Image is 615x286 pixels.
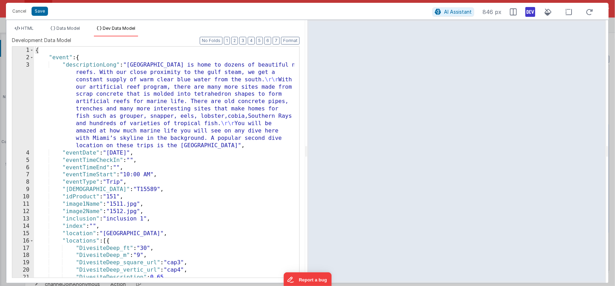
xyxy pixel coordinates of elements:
button: 1 [224,37,230,45]
div: 5 [12,157,34,164]
button: Save [32,7,48,16]
div: 21 [12,274,34,281]
div: 14 [12,223,34,230]
div: 8 [12,178,34,186]
button: AI Assistant [432,7,474,16]
span: AI Assistant [444,9,472,15]
button: 6 [264,37,271,45]
button: 2 [231,37,238,45]
div: 15 [12,230,34,237]
button: 4 [248,37,255,45]
div: 9 [12,186,34,193]
div: 3 [12,61,34,149]
div: 10 [12,193,34,200]
div: 2 [12,54,34,61]
span: Data Model [56,26,80,31]
div: 20 [12,266,34,274]
div: 13 [12,215,34,223]
div: 18 [12,252,34,259]
div: 16 [12,237,34,245]
div: 1 [12,47,34,54]
span: Development Data Model [12,37,71,44]
span: Dev Data Model [103,26,135,31]
button: 5 [256,37,263,45]
button: Cancel [9,6,30,16]
div: 17 [12,245,34,252]
button: Format [281,37,300,45]
div: 6 [12,164,34,171]
span: HTML [21,26,34,31]
div: 11 [12,200,34,208]
div: 12 [12,208,34,215]
div: 7 [12,171,34,178]
span: 846 px [483,8,501,16]
button: No Folds [200,37,223,45]
div: 19 [12,259,34,266]
div: 4 [12,149,34,157]
button: 7 [273,37,280,45]
button: 3 [239,37,246,45]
